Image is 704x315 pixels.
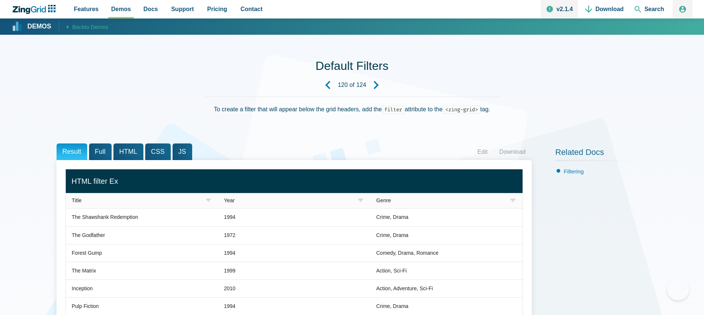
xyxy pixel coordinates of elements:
[72,249,102,258] div: Forest Gump
[472,146,494,157] a: Edit
[89,143,112,160] span: Full
[72,284,93,293] div: Inception
[85,24,108,30] span: to Demos
[555,147,648,161] h2: Related Docs
[113,143,143,160] span: HTML
[224,197,235,203] span: Year
[12,5,59,14] a: ZingChart Logo. Click to return to the homepage
[318,75,338,95] a: Previous Demo
[72,231,105,240] div: The Godfather
[356,82,366,88] strong: 124
[366,75,386,95] a: Next Demo
[382,105,405,114] code: filter
[205,197,212,204] zg-button: filter
[376,213,408,222] div: Crime, Drama
[376,197,391,203] span: Genre
[13,22,51,31] a: Demos
[667,278,689,300] iframe: Toggle Customer Support
[376,267,407,275] div: Action, Sci-Fi
[224,231,235,240] div: 1972
[224,267,235,275] div: 1999
[224,284,235,293] div: 2010
[72,197,82,203] span: Title
[493,146,531,157] a: Download
[376,231,408,240] div: Crime, Drama
[338,82,348,88] strong: 120
[564,168,584,175] a: Filtering
[509,197,517,204] zg-button: filter
[207,4,227,14] span: Pricing
[376,284,433,293] div: Action, Adventure, Sci-Fi
[171,4,194,14] span: Support
[143,4,158,14] span: Docs
[57,143,87,160] span: Result
[27,23,51,30] strong: Demos
[72,22,109,31] span: Back
[74,4,99,14] span: Features
[72,267,96,275] div: The Matrix
[376,302,408,311] div: Crime, Drama
[357,197,364,204] zg-button: filter
[443,105,480,114] code: <zing-grid>
[376,249,439,258] div: Comedy, Drama, Romance
[72,302,99,311] div: Pulp Fiction
[173,143,192,160] span: JS
[350,82,354,88] span: of
[145,143,171,160] span: CSS
[224,302,235,311] div: 1994
[72,213,138,222] div: The Shawshank Redemption
[224,213,235,222] div: 1994
[241,4,263,14] span: Contact
[224,249,235,258] div: 1994
[59,21,109,31] a: Backto Demos
[72,175,517,187] div: HTML filter Ex
[316,58,388,75] h1: Default Filters
[204,96,500,132] div: To create a filter that will appear below the grid headers, add the attribute to the tag.
[111,4,131,14] span: Demos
